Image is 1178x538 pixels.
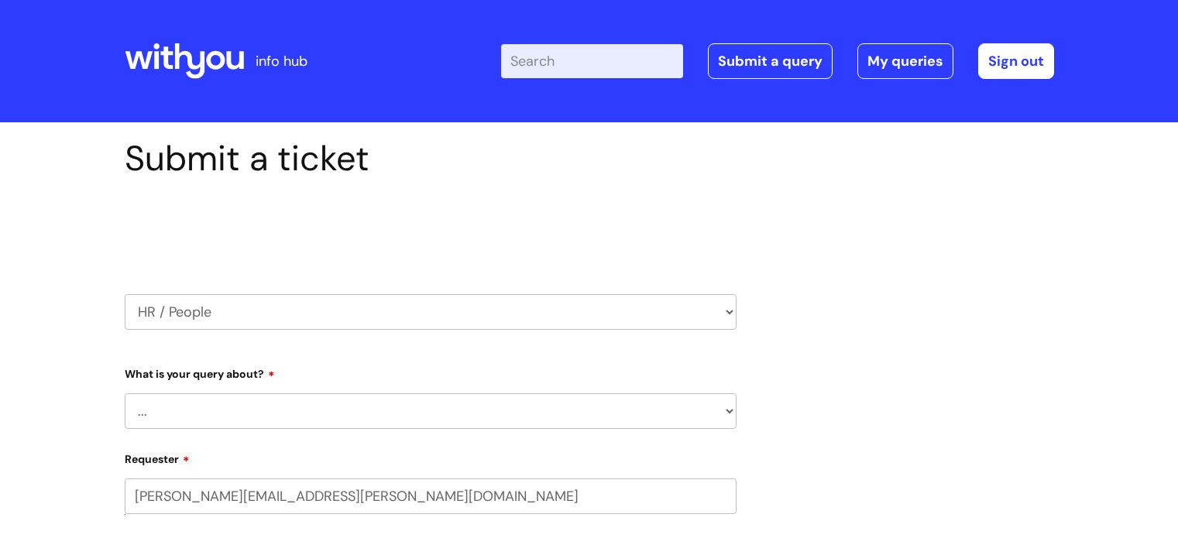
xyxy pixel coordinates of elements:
[125,215,737,244] h2: Select issue type
[978,43,1054,79] a: Sign out
[125,362,737,381] label: What is your query about?
[125,138,737,180] h1: Submit a ticket
[708,43,833,79] a: Submit a query
[256,49,307,74] p: info hub
[125,447,737,466] label: Requester
[857,43,953,79] a: My queries
[501,43,1054,79] div: | -
[501,44,683,78] input: Search
[125,478,737,514] input: Email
